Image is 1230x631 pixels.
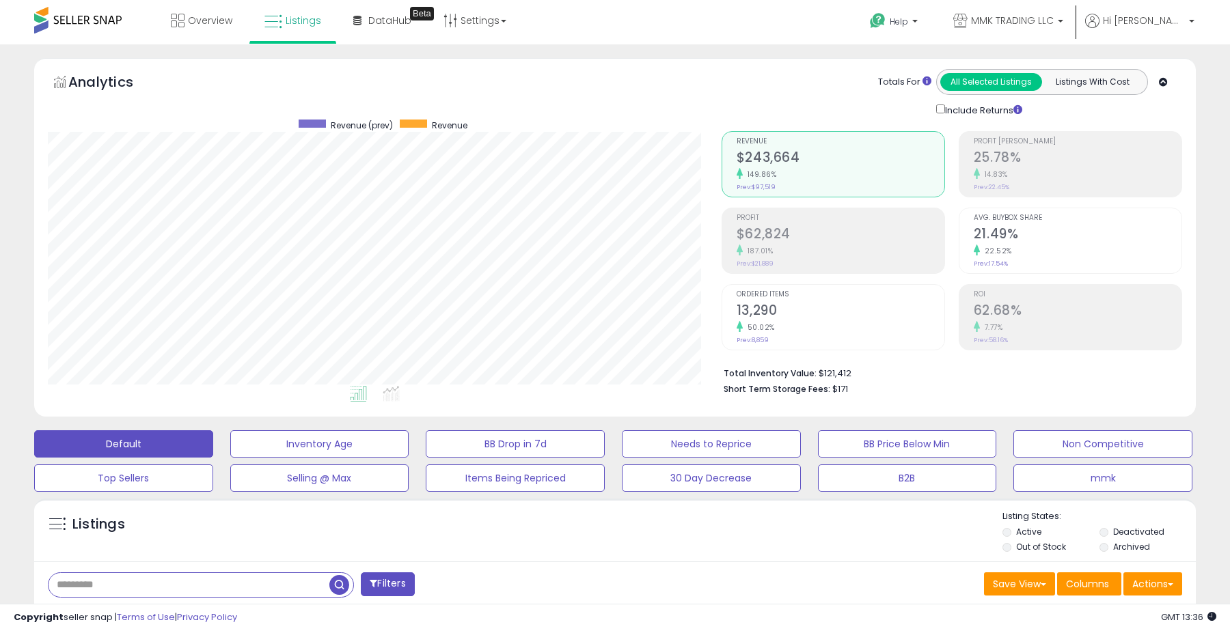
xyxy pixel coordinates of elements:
[331,120,393,131] span: Revenue (prev)
[724,364,1172,380] li: $121,412
[230,464,409,492] button: Selling @ Max
[984,572,1055,595] button: Save View
[974,260,1008,268] small: Prev: 17.54%
[971,14,1054,27] span: MMK TRADING LLC
[1123,572,1182,595] button: Actions
[737,150,944,168] h2: $243,664
[1113,541,1150,552] label: Archived
[743,246,774,256] small: 187.01%
[737,336,769,344] small: Prev: 8,859
[117,611,175,623] a: Terms of Use
[230,430,409,458] button: Inventory Age
[1161,611,1216,623] span: 2025-10-8 13:36 GMT
[940,73,1042,91] button: All Selected Listings
[974,291,1181,298] span: ROI
[1013,430,1192,458] button: Non Competitive
[1016,541,1066,552] label: Out of Stock
[974,226,1181,244] h2: 21.49%
[361,572,414,596] button: Filters
[818,430,997,458] button: BB Price Below Min
[14,611,64,623] strong: Copyright
[737,260,774,268] small: Prev: $21,889
[737,214,944,222] span: Profit
[832,382,848,395] span: $171
[980,169,1008,180] small: 14.83%
[1016,526,1041,537] label: Active
[68,72,160,95] h5: Analytics
[737,183,776,191] small: Prev: $97,519
[426,430,605,458] button: BB Drop in 7d
[410,7,434,20] div: Tooltip anchor
[974,183,1009,191] small: Prev: 22.45%
[34,464,213,492] button: Top Sellers
[1085,14,1194,44] a: Hi [PERSON_NAME]
[1002,510,1195,523] p: Listing States:
[974,303,1181,321] h2: 62.68%
[1066,577,1109,591] span: Columns
[1041,73,1143,91] button: Listings With Cost
[926,102,1039,117] div: Include Returns
[432,120,467,131] span: Revenue
[743,169,777,180] small: 149.86%
[890,16,908,27] span: Help
[737,303,944,321] h2: 13,290
[818,464,997,492] button: B2B
[869,12,886,29] i: Get Help
[743,322,775,333] small: 50.02%
[737,226,944,244] h2: $62,824
[1113,526,1164,537] label: Deactivated
[14,611,237,624] div: seller snap | |
[980,246,1012,256] small: 22.52%
[34,430,213,458] button: Default
[859,2,931,44] a: Help
[878,76,931,89] div: Totals For
[1057,572,1121,595] button: Columns
[737,138,944,145] span: Revenue
[426,464,605,492] button: Items Being Repriced
[188,14,232,27] span: Overview
[974,336,1008,344] small: Prev: 58.16%
[622,430,801,458] button: Needs to Reprice
[737,291,944,298] span: Ordered Items
[177,611,237,623] a: Privacy Policy
[1103,14,1185,27] span: Hi [PERSON_NAME]
[974,214,1181,222] span: Avg. Buybox Share
[286,14,321,27] span: Listings
[72,515,125,534] h5: Listings
[724,383,830,395] b: Short Term Storage Fees:
[622,464,801,492] button: 30 Day Decrease
[368,14,411,27] span: DataHub
[1013,464,1192,492] button: mmk
[974,150,1181,168] h2: 25.78%
[980,322,1003,333] small: 7.77%
[724,367,817,379] b: Total Inventory Value:
[974,138,1181,145] span: Profit [PERSON_NAME]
